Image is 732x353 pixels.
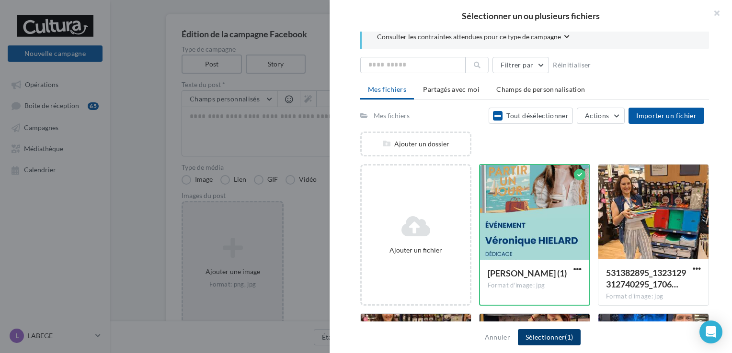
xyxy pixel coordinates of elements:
span: Mes fichiers [368,85,406,93]
div: Format d'image: jpg [488,281,582,290]
div: Ajouter un fichier [366,245,466,255]
button: Filtrer par [492,57,549,73]
span: Travaux Emilie (1) [488,268,567,278]
button: Consulter les contraintes attendues pour ce type de campagne [377,32,570,44]
span: Importer un fichier [636,111,697,120]
div: Open Intercom Messenger [699,320,722,343]
span: (1) [565,333,573,341]
h2: Sélectionner un ou plusieurs fichiers [345,11,717,20]
div: Mes fichiers [374,111,410,121]
span: 531382895_1323129312740295_1706935459879927356_n [606,267,686,289]
div: Ajouter un dossier [362,139,470,149]
button: Annuler [481,331,514,343]
button: Sélectionner(1) [518,329,581,345]
span: Champs de personnalisation [496,85,585,93]
div: Format d'image: jpg [606,292,701,301]
span: Partagés avec moi [423,85,480,93]
button: Réinitialiser [549,59,595,71]
span: Consulter les contraintes attendues pour ce type de campagne [377,32,561,42]
button: Tout désélectionner [489,108,573,124]
span: Actions [585,111,609,120]
button: Importer un fichier [629,108,704,124]
button: Actions [577,108,625,124]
